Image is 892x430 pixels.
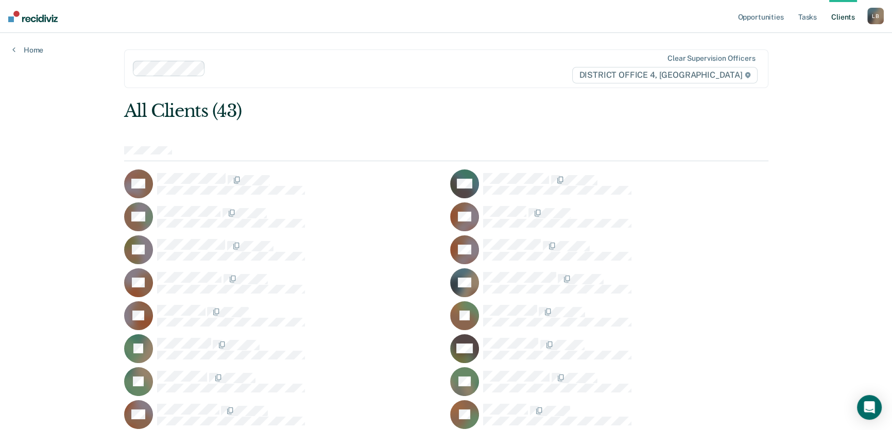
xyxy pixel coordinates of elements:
div: Open Intercom Messenger [857,395,882,420]
span: DISTRICT OFFICE 4, [GEOGRAPHIC_DATA] [572,67,757,83]
div: L B [867,8,884,24]
div: All Clients (43) [124,100,640,122]
a: Home [12,45,43,55]
img: Recidiviz [8,11,58,22]
div: Clear supervision officers [667,54,755,63]
button: LB [867,8,884,24]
